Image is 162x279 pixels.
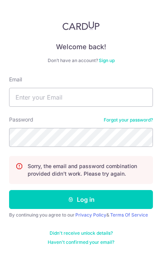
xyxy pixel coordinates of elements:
h4: Welcome back! [9,42,153,51]
p: Sorry, the email and password combination provided didn't work. Please try again. [28,162,146,178]
img: CardUp Logo [62,21,100,30]
a: Haven't confirmed your email? [48,239,114,245]
div: By continuing you agree to our & [9,212,153,218]
a: Privacy Policy [75,212,106,218]
a: Sign up [99,58,115,63]
button: Log in [9,190,153,209]
a: Forgot your password? [104,117,153,123]
label: Password [9,116,33,123]
label: Email [9,76,22,83]
input: Enter your Email [9,88,153,107]
div: Don’t have an account? [9,58,153,64]
a: Terms Of Service [110,212,148,218]
a: Didn't receive unlock details? [50,230,113,236]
